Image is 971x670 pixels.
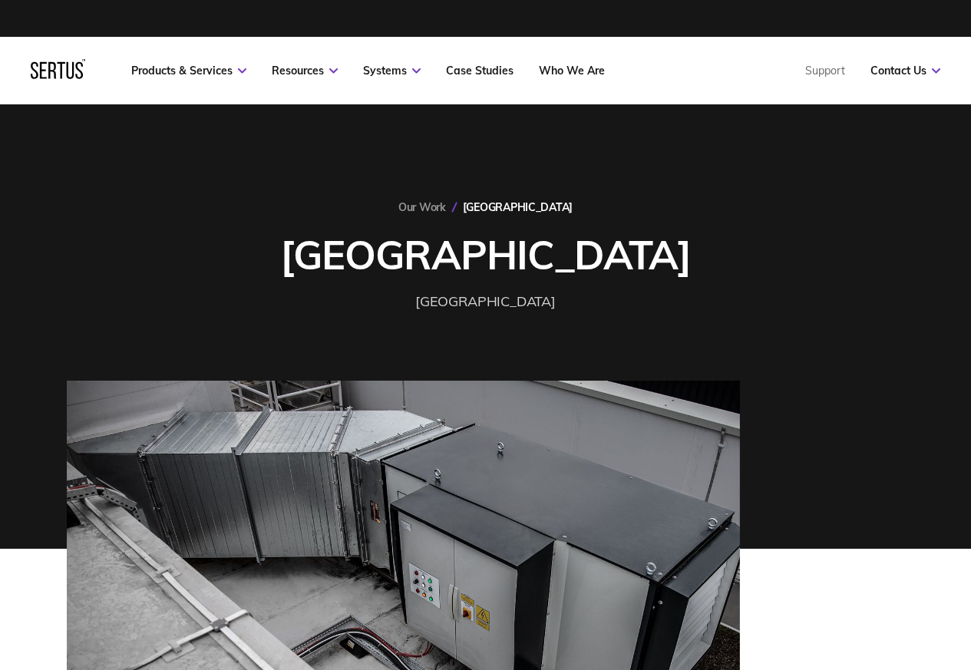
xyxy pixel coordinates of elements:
div: [GEOGRAPHIC_DATA] [415,291,556,313]
a: Resources [272,64,338,78]
a: Contact Us [870,64,940,78]
a: Systems [363,64,421,78]
a: Support [805,64,845,78]
a: Who We Are [539,64,605,78]
h1: [GEOGRAPHIC_DATA] [280,229,690,279]
a: Our Work [398,200,446,214]
a: Products & Services [131,64,246,78]
a: Case Studies [446,64,514,78]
